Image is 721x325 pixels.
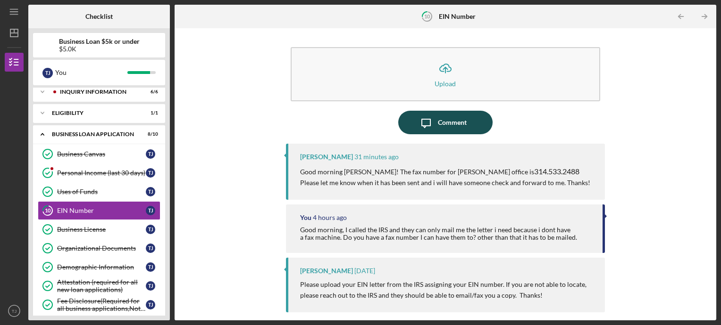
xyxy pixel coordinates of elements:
[52,110,134,116] div: Eligibility
[439,13,476,20] b: EIN Number
[146,300,155,309] div: T J
[534,167,579,176] span: 314.533.2488
[57,188,146,195] div: Uses of Funds
[146,262,155,272] div: T J
[300,226,577,241] div: Good morning, I called the IRS and they can only mail me the letter i need because i dont have a ...
[146,187,155,196] div: T J
[42,68,53,78] div: T J
[141,89,158,95] div: 6 / 6
[300,279,596,301] p: Please upload your EIN letter from the IRS assigning your EIN number. If you are not able to loca...
[55,65,127,81] div: You
[38,201,160,220] a: 10EIN NumberTJ
[354,153,399,161] time: 2025-09-05 16:14
[38,276,160,295] a: Attestation (required for all new loan applications)TJ
[38,163,160,182] a: Personal Income (last 30 days)TJ
[38,182,160,201] a: Uses of FundsTJ
[313,214,347,221] time: 2025-09-05 12:40
[85,13,113,20] b: Checklist
[38,220,160,239] a: Business LicenseTJ
[57,263,146,271] div: Demographic Information
[435,80,456,87] div: Upload
[59,45,140,53] div: $5.0K
[146,225,155,234] div: T J
[141,110,158,116] div: 1 / 1
[38,295,160,314] a: Fee Disclosure(Required for all business applications,Not needed for Contractor loans)TJ
[57,150,146,158] div: Business Canvas
[5,301,24,320] button: TJ
[45,208,51,214] tspan: 10
[57,207,146,214] div: EIN Number
[146,281,155,291] div: T J
[354,267,375,275] time: 2025-09-04 16:40
[12,309,17,314] text: TJ
[52,131,134,137] div: BUSINESS LOAN APPLICATION
[38,258,160,276] a: Demographic InformationTJ
[60,89,134,95] div: INQUIRY INFORMATION
[57,297,146,312] div: Fee Disclosure(Required for all business applications,Not needed for Contractor loans)
[59,38,140,45] b: Business Loan $5k or under
[146,206,155,215] div: T J
[38,145,160,163] a: Business CanvasTJ
[300,267,353,275] div: [PERSON_NAME]
[291,47,601,101] button: Upload
[398,111,493,134] button: Comment
[57,244,146,252] div: Organizational Documents
[57,226,146,233] div: Business License
[300,214,311,221] div: You
[146,168,155,178] div: T J
[300,165,590,178] p: Good morning [PERSON_NAME]! The fax number for [PERSON_NAME] office is
[424,13,430,19] tspan: 10
[57,278,146,293] div: Attestation (required for all new loan applications)
[146,149,155,159] div: T J
[141,131,158,137] div: 8 / 10
[300,178,590,188] p: Please let me know when it has been sent and i will have someone check and forward to me. Thanks!
[57,169,146,177] div: Personal Income (last 30 days)
[38,239,160,258] a: Organizational DocumentsTJ
[438,111,467,134] div: Comment
[146,244,155,253] div: T J
[300,153,353,161] div: [PERSON_NAME]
